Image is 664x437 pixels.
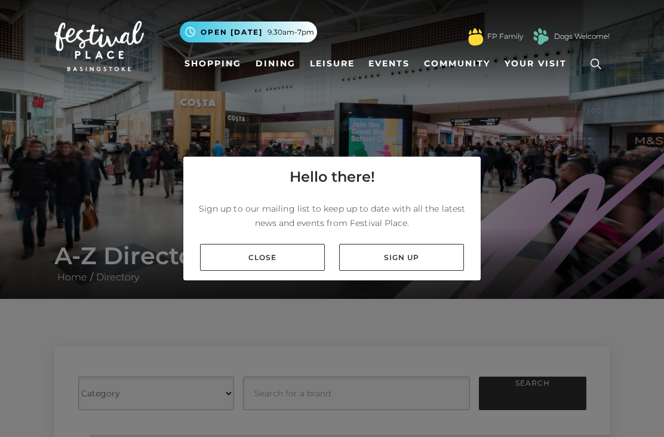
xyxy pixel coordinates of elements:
span: Open [DATE] [201,27,263,38]
p: Sign up to our mailing list to keep up to date with all the latest news and events from Festival ... [193,201,471,230]
a: Your Visit [500,53,577,75]
img: Festival Place Logo [54,21,144,71]
a: FP Family [487,31,523,42]
span: 9.30am-7pm [268,27,314,38]
button: Open [DATE] 9.30am-7pm [180,22,317,42]
a: Shopping [180,53,246,75]
h4: Hello there! [290,166,375,188]
a: Dogs Welcome! [554,31,610,42]
a: Events [364,53,414,75]
a: Community [419,53,495,75]
a: Leisure [305,53,359,75]
a: Dining [251,53,300,75]
span: Your Visit [505,57,567,70]
a: Sign up [339,244,464,271]
a: Close [200,244,325,271]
